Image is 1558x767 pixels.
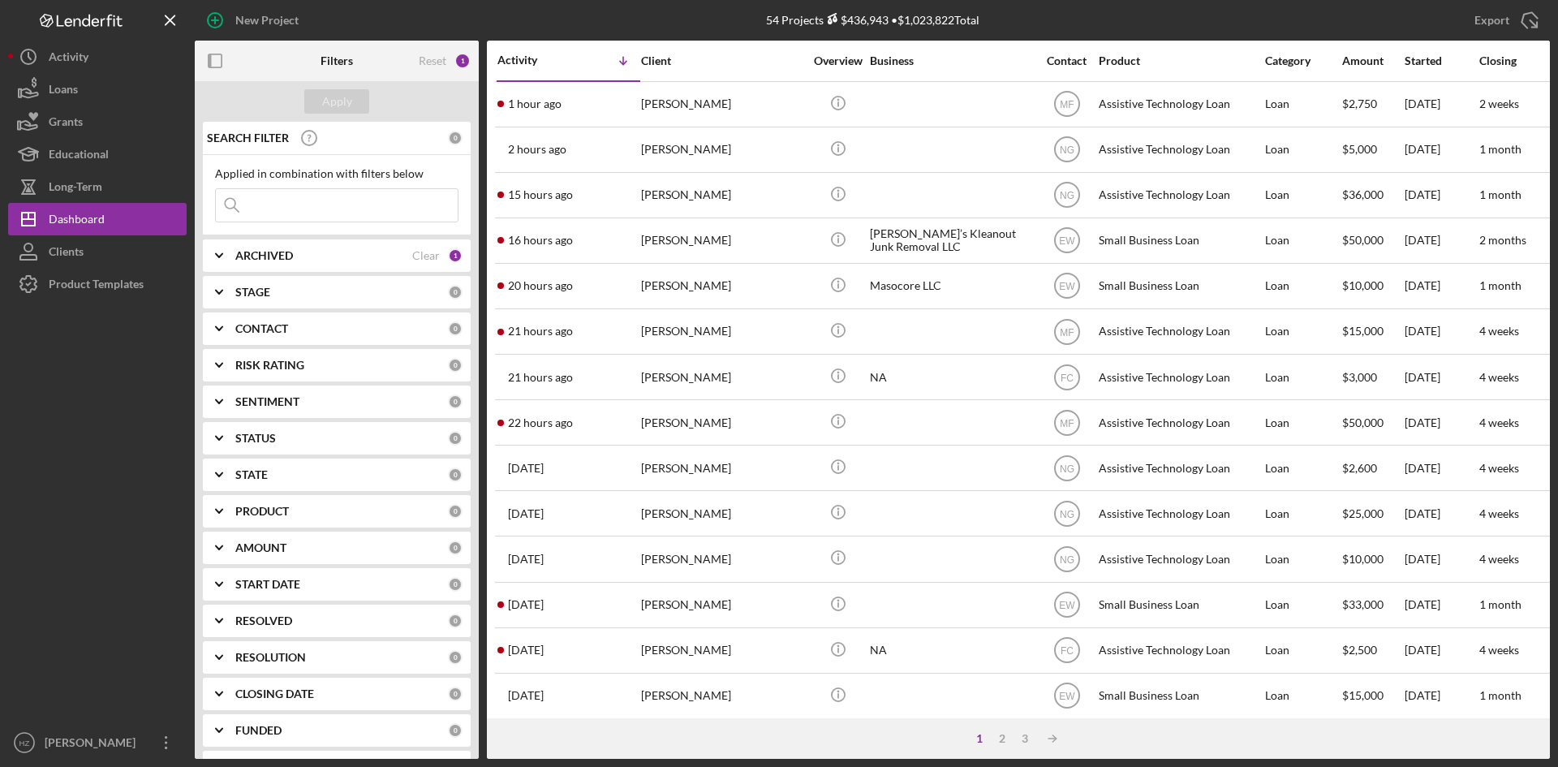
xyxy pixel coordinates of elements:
div: 0 [448,358,463,373]
b: RESOLUTION [235,651,306,664]
span: $2,600 [1342,461,1377,475]
div: [DATE] [1405,629,1478,672]
time: 2025-09-25 13:44 [508,143,566,156]
div: Contact [1036,54,1097,67]
div: Product Templates [49,268,144,304]
time: 2 weeks [1479,97,1519,110]
time: 2025-09-23 22:33 [508,553,544,566]
time: 4 weeks [1479,416,1519,429]
div: [DATE] [1405,674,1478,717]
div: [PERSON_NAME] [641,83,803,126]
div: 54 Projects • $1,023,822 Total [766,13,979,27]
div: 0 [448,723,463,738]
span: $50,000 [1342,416,1384,429]
time: 2025-09-23 18:48 [508,644,544,657]
button: Dashboard [8,203,187,235]
b: CONTACT [235,322,288,335]
text: EW [1059,281,1075,292]
b: STATE [235,468,268,481]
time: 2025-09-24 18:45 [508,371,573,384]
span: $2,500 [1342,643,1377,657]
time: 1 month [1479,597,1521,611]
b: FUNDED [235,724,282,737]
div: Loan [1265,310,1341,353]
a: Loans [8,73,187,106]
span: $33,000 [1342,597,1384,611]
span: $10,000 [1342,552,1384,566]
div: Small Business Loan [1099,674,1261,717]
div: Client [641,54,803,67]
time: 2 months [1479,233,1526,247]
div: Assistive Technology Loan [1099,128,1261,171]
div: Loan [1265,492,1341,535]
div: 0 [448,541,463,555]
div: 0 [448,431,463,446]
button: HZ[PERSON_NAME] [8,726,187,759]
time: 4 weeks [1479,324,1519,338]
time: 2025-09-23 17:05 [508,689,544,702]
div: Masocore LLC [870,265,1032,308]
div: 2 [991,732,1014,745]
div: [PERSON_NAME] [641,537,803,580]
div: 0 [448,285,463,299]
div: [PERSON_NAME] [641,310,803,353]
div: Activity [497,54,569,67]
div: Clients [49,235,84,272]
div: Applied in combination with filters below [215,167,458,180]
div: 0 [448,614,463,628]
div: [DATE] [1405,174,1478,217]
div: [DATE] [1405,584,1478,627]
time: 2025-09-25 15:06 [508,97,562,110]
div: Assistive Technology Loan [1099,355,1261,399]
b: PRODUCT [235,505,289,518]
div: [DATE] [1405,446,1478,489]
div: [DATE] [1405,219,1478,262]
span: $36,000 [1342,187,1384,201]
text: MF [1060,417,1074,429]
div: 0 [448,468,463,482]
div: [DATE] [1405,355,1478,399]
time: 4 weeks [1479,461,1519,475]
div: [PERSON_NAME] [641,355,803,399]
div: Loan [1265,174,1341,217]
div: [PERSON_NAME] [641,584,803,627]
text: EW [1059,691,1075,702]
div: 1 [448,248,463,263]
div: [PERSON_NAME]’s Kleanout Junk Removal LLC [870,219,1032,262]
span: $10,000 [1342,278,1384,292]
button: Clients [8,235,187,268]
button: Activity [8,41,187,73]
button: Product Templates [8,268,187,300]
div: [DATE] [1405,492,1478,535]
text: MF [1060,99,1074,110]
div: 0 [448,650,463,665]
div: 1 [968,732,991,745]
div: $436,943 [824,13,889,27]
div: 3 [1014,732,1036,745]
div: 0 [448,687,463,701]
div: [DATE] [1405,128,1478,171]
time: 2025-09-23 21:31 [508,598,544,611]
div: Grants [49,106,83,142]
time: 1 month [1479,187,1521,201]
div: Loan [1265,537,1341,580]
b: RISK RATING [235,359,304,372]
b: Filters [321,54,353,67]
time: 1 month [1479,142,1521,156]
div: 0 [448,504,463,519]
time: 2025-09-24 19:57 [508,279,573,292]
b: AMOUNT [235,541,286,554]
time: 4 weeks [1479,370,1519,384]
button: Grants [8,106,187,138]
button: Educational [8,138,187,170]
text: FC [1061,645,1074,657]
div: Clear [412,249,440,262]
b: STATUS [235,432,276,445]
div: [PERSON_NAME] [641,492,803,535]
div: Loan [1265,219,1341,262]
div: Started [1405,54,1478,67]
div: New Project [235,4,299,37]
